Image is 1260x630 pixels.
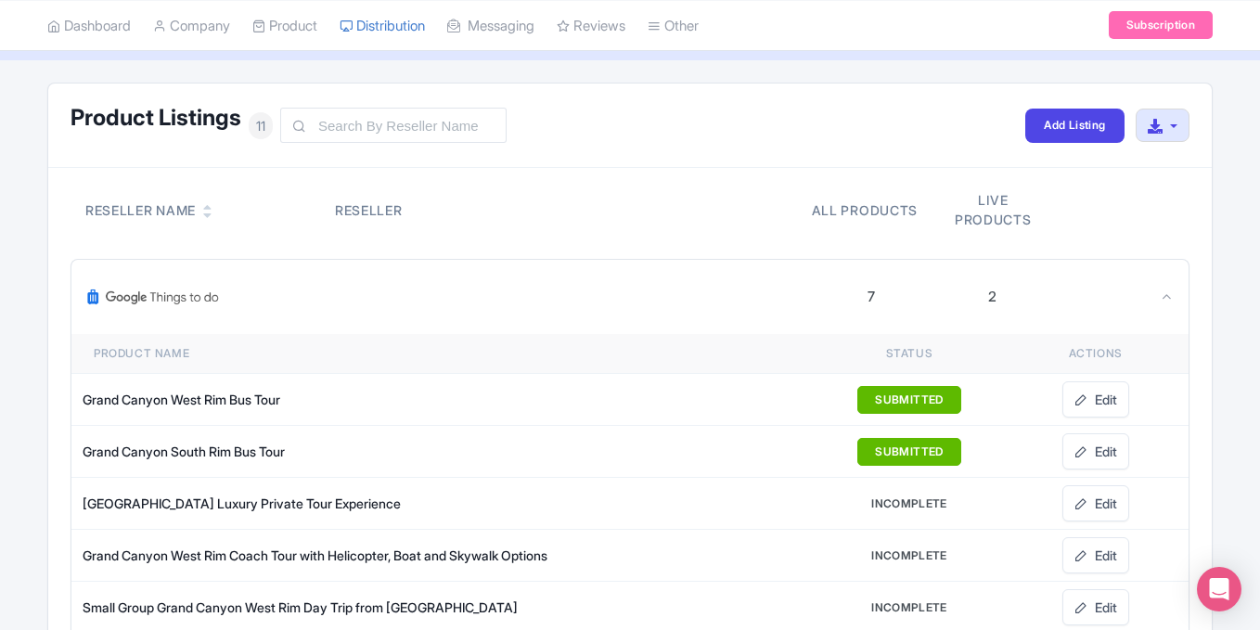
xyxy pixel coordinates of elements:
[83,442,629,461] div: Grand Canyon South Rim Bus Tour
[83,494,629,513] div: [GEOGRAPHIC_DATA] Luxury Private Tour Experience
[1197,567,1241,611] div: Open Intercom Messenger
[854,542,965,570] button: INCOMPLETE
[816,334,1003,374] th: Status
[83,598,629,617] div: Small Group Grand Canyon West Rim Day Trip from [GEOGRAPHIC_DATA]
[988,287,996,308] div: 2
[86,275,220,319] img: Google Things To Do
[83,390,629,409] div: Grand Canyon West Rim Bus Tour
[71,334,630,374] th: Product name
[1062,485,1129,521] a: Edit
[854,594,965,622] button: INCOMPLETE
[335,200,562,220] div: Reseller
[854,490,965,518] button: INCOMPLETE
[280,108,507,143] input: Search By Reseller Name
[1002,334,1189,374] th: Actions
[1025,109,1124,143] a: Add Listing
[1062,433,1129,469] a: Edit
[1062,537,1129,573] a: Edit
[1062,381,1129,418] a: Edit
[71,106,241,130] h1: Product Listings
[940,190,1046,229] div: Live products
[1062,589,1129,625] a: Edit
[249,112,273,139] span: 11
[857,386,960,414] button: SUBMITTED
[1109,11,1213,39] a: Subscription
[857,438,960,466] button: SUBMITTED
[83,546,629,565] div: Grand Canyon West Rim Coach Tour with Helicopter, Boat and Skywalk Options
[868,287,875,308] div: 7
[812,200,918,220] div: All products
[85,200,196,220] div: Reseller Name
